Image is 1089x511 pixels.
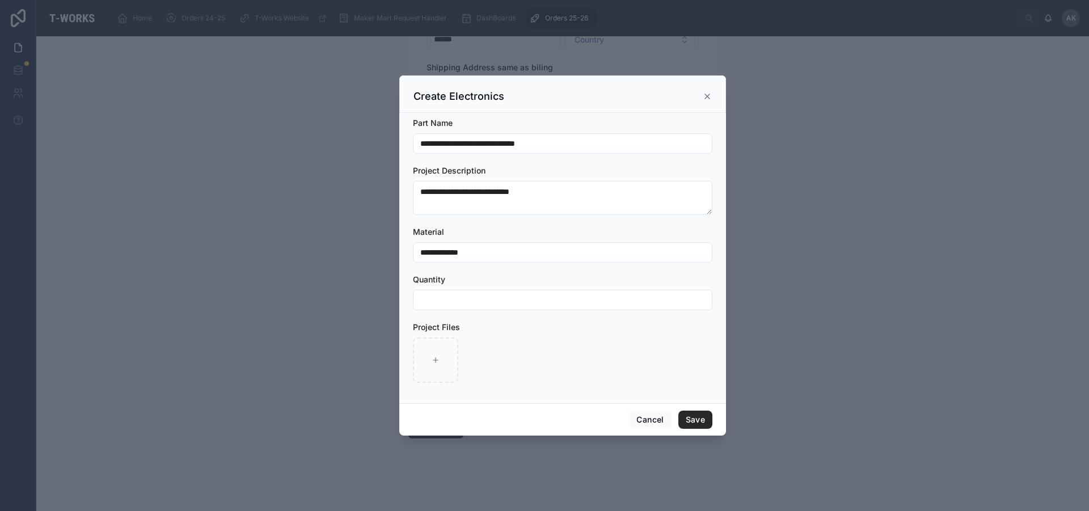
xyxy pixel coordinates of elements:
[629,411,671,429] button: Cancel
[413,90,504,103] h3: Create Electronics
[413,274,445,284] span: Quantity
[413,166,486,175] span: Project Description
[413,322,460,332] span: Project Files
[413,118,453,128] span: Part Name
[413,227,444,237] span: Material
[678,411,712,429] button: Save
